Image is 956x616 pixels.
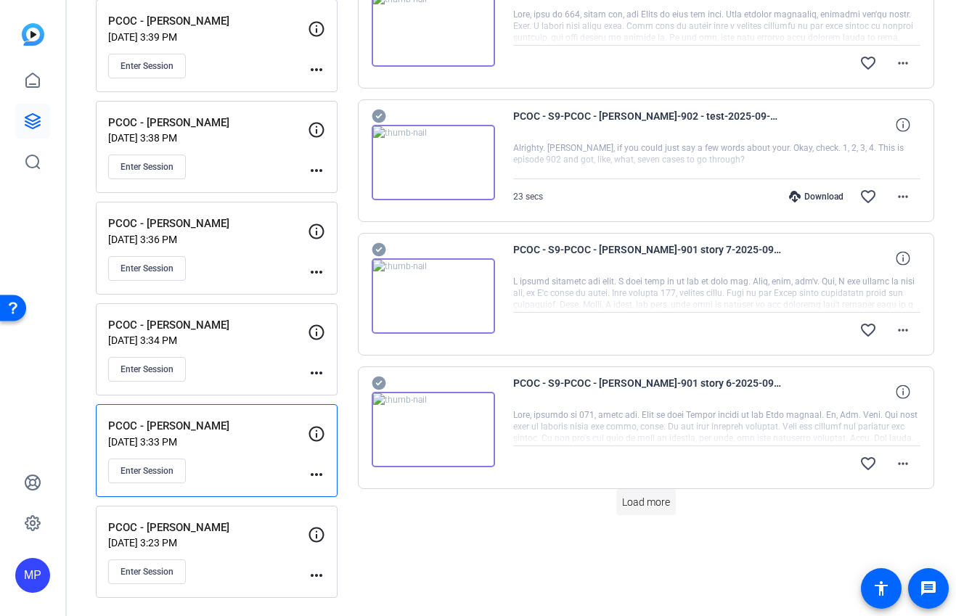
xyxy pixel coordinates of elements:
[108,436,308,448] p: [DATE] 3:33 PM
[108,459,186,483] button: Enter Session
[120,60,173,72] span: Enter Session
[108,334,308,346] p: [DATE] 3:34 PM
[894,188,912,205] mat-icon: more_horiz
[108,215,308,232] p: PCOC - [PERSON_NAME]
[308,61,325,78] mat-icon: more_horiz
[859,455,877,472] mat-icon: favorite_border
[108,234,308,245] p: [DATE] 3:36 PM
[108,520,308,536] p: PCOC - [PERSON_NAME]
[372,125,495,200] img: thumb-nail
[120,465,173,477] span: Enter Session
[22,23,44,46] img: blue-gradient.svg
[108,357,186,382] button: Enter Session
[859,188,877,205] mat-icon: favorite_border
[308,466,325,483] mat-icon: more_horiz
[859,321,877,339] mat-icon: favorite_border
[120,566,173,578] span: Enter Session
[108,418,308,435] p: PCOC - [PERSON_NAME]
[920,580,937,597] mat-icon: message
[108,317,308,334] p: PCOC - [PERSON_NAME]
[108,31,308,43] p: [DATE] 3:39 PM
[108,559,186,584] button: Enter Session
[120,161,173,173] span: Enter Session
[108,132,308,144] p: [DATE] 3:38 PM
[308,263,325,281] mat-icon: more_horiz
[120,263,173,274] span: Enter Session
[859,54,877,72] mat-icon: favorite_border
[873,580,890,597] mat-icon: accessibility
[308,162,325,179] mat-icon: more_horiz
[616,489,676,515] button: Load more
[894,455,912,472] mat-icon: more_horiz
[108,256,186,281] button: Enter Session
[894,321,912,339] mat-icon: more_horiz
[108,155,186,179] button: Enter Session
[894,54,912,72] mat-icon: more_horiz
[782,191,851,202] div: Download
[513,241,782,276] span: PCOC - S9-PCOC - [PERSON_NAME]-901 story 7-2025-09-25-15-55-15-161-0
[372,392,495,467] img: thumb-nail
[622,495,670,510] span: Load more
[513,374,782,409] span: PCOC - S9-PCOC - [PERSON_NAME]-901 story 6-2025-09-25-15-39-06-137-0
[308,364,325,382] mat-icon: more_horiz
[120,364,173,375] span: Enter Session
[308,567,325,584] mat-icon: more_horiz
[513,192,543,202] span: 23 secs
[15,558,50,593] div: MP
[108,13,308,30] p: PCOC - [PERSON_NAME]
[372,258,495,334] img: thumb-nail
[513,107,782,142] span: PCOC - S9-PCOC - [PERSON_NAME]-902 - test-2025-09-25-16-13-36-746-0
[108,54,186,78] button: Enter Session
[108,115,308,131] p: PCOC - [PERSON_NAME]
[108,537,308,549] p: [DATE] 3:23 PM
